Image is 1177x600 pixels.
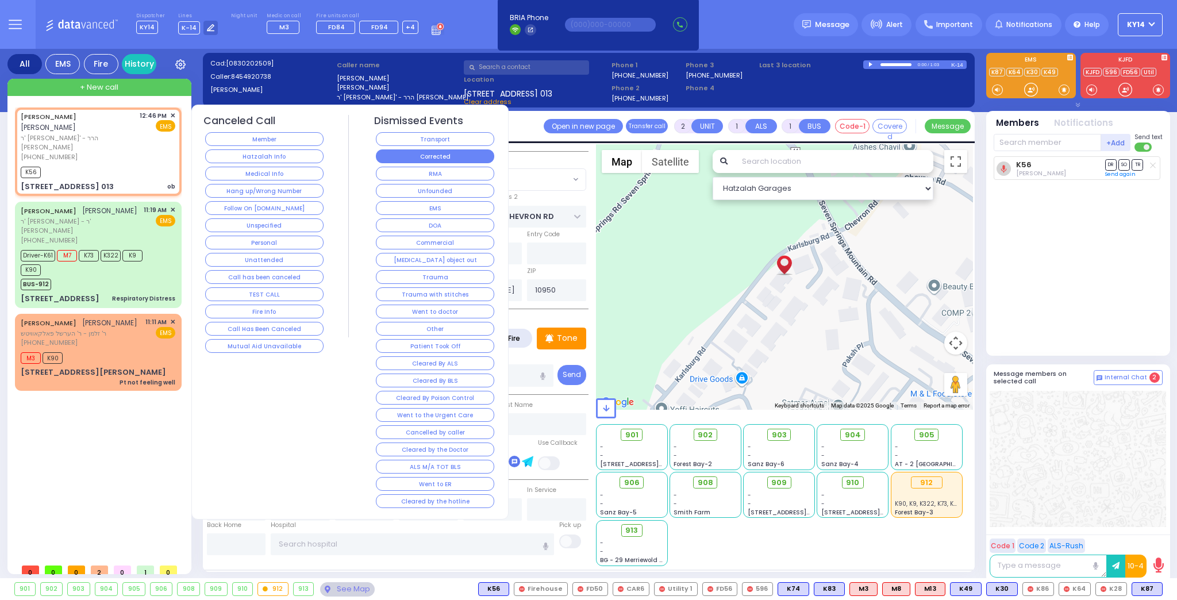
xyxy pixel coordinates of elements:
span: - [748,491,751,499]
div: 905 [123,583,145,595]
span: Phone 2 [611,83,682,93]
div: BLS [1132,582,1163,596]
a: K49 [1041,68,1058,76]
div: 1:03 [930,58,940,71]
button: BUS [799,119,830,133]
button: ALS M/A TOT BLS [376,460,494,474]
input: Search a contact [464,60,589,75]
label: Back Home [207,521,241,530]
div: K-14 [951,60,967,69]
span: 908 [698,477,713,489]
span: 0 [22,566,39,574]
img: red-radio-icon.svg [1101,586,1106,592]
img: red-radio-icon.svg [519,586,525,592]
span: Phone 1 [611,60,682,70]
label: Caller name [337,60,460,70]
label: Location [464,75,608,84]
div: Utility 1 [654,582,698,596]
button: Went to ER [376,477,494,491]
span: [0830202509] [226,59,274,68]
span: EMS [156,215,175,226]
button: [MEDICAL_DATA] object out [376,253,494,267]
span: M3 [21,352,41,364]
h5: Message members on selected call [994,370,1094,385]
span: 11:19 AM [144,206,167,214]
span: K56 [21,167,41,178]
span: K9 [122,250,143,261]
button: Cleared by the Doctor [376,443,494,456]
div: [STREET_ADDRESS] [21,293,99,305]
span: [PHONE_NUMBER] [21,152,78,161]
div: K49 [950,582,982,596]
a: [PERSON_NAME] [21,112,76,121]
div: JOEL AVRUM GROSS [774,243,794,277]
button: Cleared By Poison Control [376,391,494,405]
a: Open in new page [544,119,623,133]
div: Pt not feeling well [120,378,175,387]
button: Show street map [602,150,642,173]
button: Members [996,117,1039,130]
button: Unspecified [205,218,324,232]
label: Medic on call [267,13,303,20]
button: Code 2 [1017,539,1046,553]
label: Entry Code [527,230,560,239]
span: 905 [919,429,934,441]
span: [PHONE_NUMBER] [21,338,78,347]
span: FD84 [328,22,345,32]
button: Internal Chat 2 [1094,370,1163,385]
button: Commercial [376,236,494,249]
img: comment-alt.png [1097,375,1102,381]
span: Message [815,19,849,30]
span: 12:46 PM [140,111,167,120]
button: EMS [376,201,494,215]
a: [PERSON_NAME] [21,206,76,216]
span: - [674,499,677,508]
span: Joel Wercberger [1016,169,1066,178]
div: 913 [294,583,314,595]
a: K87 [989,68,1005,76]
div: M8 [882,582,910,596]
span: [PHONE_NUMBER] [21,236,78,245]
label: Dispatcher [136,13,165,20]
a: K64 [1006,68,1023,76]
span: EMS [156,327,175,339]
button: Call has been canceled [205,270,324,284]
input: Search hospital [271,533,554,555]
button: Cleared By BLS [376,374,494,387]
p: Tone [557,332,578,344]
div: K28 [1095,582,1127,596]
label: [PHONE_NUMBER] [611,71,668,79]
span: - [600,499,603,508]
img: message.svg [802,20,811,29]
button: Went to the Urgent Care [376,408,494,422]
span: [STREET_ADDRESS][PERSON_NAME] [821,508,930,517]
a: K30 [1024,68,1040,76]
div: K83 [814,582,845,596]
button: Drag Pegman onto the map to open Street View [944,373,967,396]
span: Forest Bay-3 [895,508,933,517]
div: ALS [849,582,878,596]
span: - [674,451,677,460]
div: BLS [478,582,509,596]
span: +4 [406,22,415,32]
button: Went to doctor [376,305,494,318]
span: - [748,499,751,508]
span: K90 [21,264,41,276]
button: Fire Info [205,305,324,318]
div: All [7,54,42,74]
span: [STREET_ADDRESS][PERSON_NAME] [748,508,856,517]
span: Driver-K61 [21,250,55,261]
span: Sanz Bay-4 [821,460,859,468]
button: Show satellite imagery [642,150,699,173]
div: Fire [84,54,118,74]
span: 903 [772,429,787,441]
button: Notifications [1054,117,1113,130]
div: 901 [15,583,35,595]
img: red-radio-icon.svg [618,586,624,592]
h4: Dismissed Events [374,115,463,127]
span: ✕ [170,111,175,121]
div: Firehouse [514,582,568,596]
span: ✕ [170,205,175,215]
span: - [600,547,603,556]
span: - [895,443,898,451]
